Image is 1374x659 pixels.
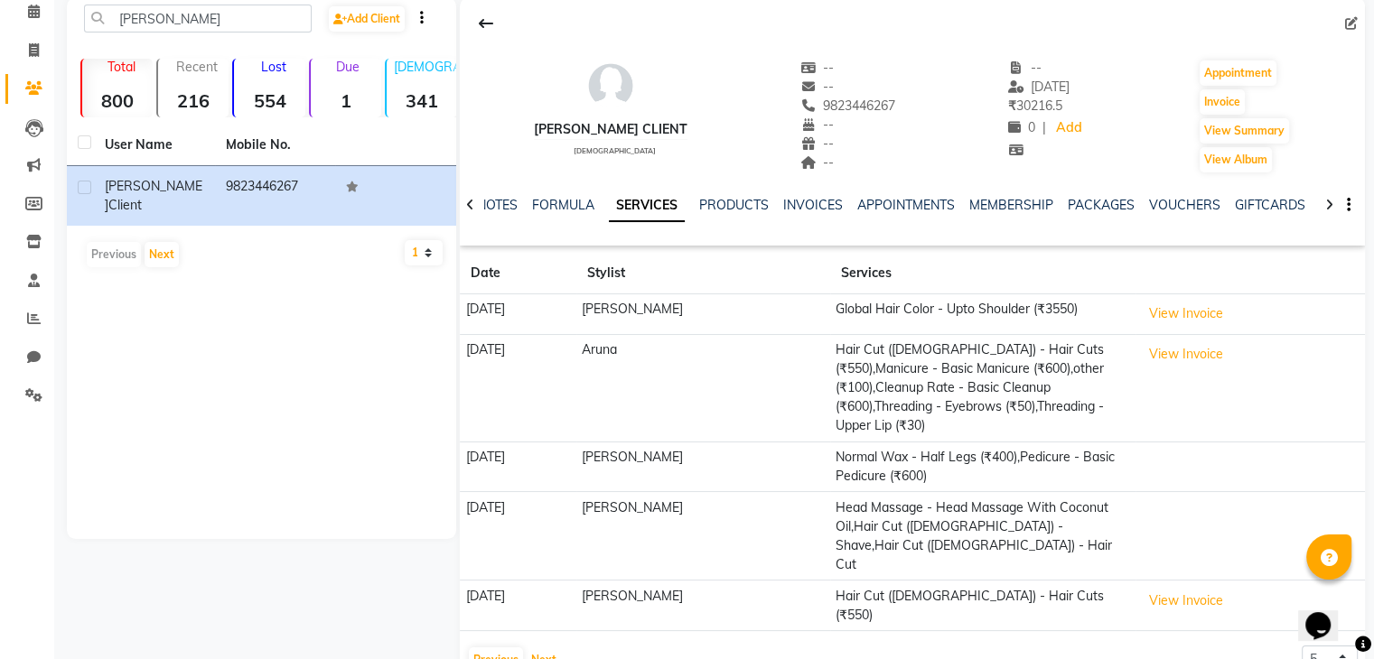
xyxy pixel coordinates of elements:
button: View Album [1200,147,1272,172]
th: Stylist [576,253,830,294]
strong: 800 [82,89,153,112]
td: [PERSON_NAME] [576,294,830,335]
th: Services [830,253,1136,294]
span: 30216.5 [1008,97,1062,114]
p: Recent [165,59,229,75]
input: Search by Name/Mobile/Email/Code [84,5,312,32]
td: Normal Wax - Half Legs (₹400),Pedicure - Basic Pedicure (₹600) [830,441,1136,492]
span: | [1042,118,1046,137]
img: avatar [584,59,638,113]
td: [DATE] [460,580,575,631]
td: [PERSON_NAME] [576,492,830,580]
td: [DATE] [460,334,575,441]
td: [PERSON_NAME] [576,441,830,492]
a: GIFTCARDS [1235,197,1305,213]
span: 0 [1008,119,1035,135]
div: [PERSON_NAME] Client [534,120,687,139]
td: Head Massage - Head Massage With Coconut Oil,Hair Cut ([DEMOGRAPHIC_DATA]) - Shave,Hair Cut ([DEM... [830,492,1136,580]
p: Lost [241,59,304,75]
button: View Invoice [1141,300,1231,328]
a: PRODUCTS [699,197,769,213]
td: [DATE] [460,441,575,492]
a: SERVICES [609,190,685,222]
a: VOUCHERS [1149,197,1220,213]
p: Due [314,59,381,75]
span: -- [800,154,835,171]
strong: 1 [311,89,381,112]
td: [DATE] [460,492,575,580]
th: Mobile No. [215,125,336,166]
button: Invoice [1200,89,1245,115]
a: PACKAGES [1068,197,1135,213]
td: Global Hair Color - Upto Shoulder (₹3550) [830,294,1136,335]
td: [PERSON_NAME] [576,580,830,631]
td: Aruna [576,334,830,441]
button: View Summary [1200,118,1289,144]
span: [DEMOGRAPHIC_DATA] [574,146,656,155]
span: ₹ [1008,97,1016,114]
span: -- [1008,60,1042,76]
strong: 341 [387,89,457,112]
p: [DEMOGRAPHIC_DATA] [394,59,457,75]
div: Back to Client [467,6,505,41]
span: -- [800,116,835,133]
button: View Invoice [1141,340,1231,368]
a: MEMBERSHIP [969,197,1053,213]
strong: 216 [158,89,229,112]
td: Hair Cut ([DEMOGRAPHIC_DATA]) - Hair Cuts (₹550),Manicure - Basic Manicure (₹600),other (₹100),Cl... [830,334,1136,441]
button: View Invoice [1141,587,1231,615]
td: Hair Cut ([DEMOGRAPHIC_DATA]) - Hair Cuts (₹550) [830,580,1136,631]
a: Add Client [329,6,405,32]
td: [DATE] [460,294,575,335]
strong: 554 [234,89,304,112]
span: Client [108,197,142,213]
span: -- [800,60,835,76]
a: NOTES [477,197,518,213]
a: APPOINTMENTS [857,197,955,213]
button: Next [145,242,179,267]
a: FORMULA [532,197,594,213]
th: Date [460,253,575,294]
span: [DATE] [1008,79,1070,95]
button: Appointment [1200,60,1276,86]
span: -- [800,135,835,152]
iframe: chat widget [1298,587,1356,641]
span: [PERSON_NAME] [105,178,202,213]
span: -- [800,79,835,95]
span: 9823446267 [800,97,896,114]
th: User Name [94,125,215,166]
a: INVOICES [783,197,843,213]
a: Add [1053,116,1085,141]
p: Total [89,59,153,75]
td: 9823446267 [215,166,336,226]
